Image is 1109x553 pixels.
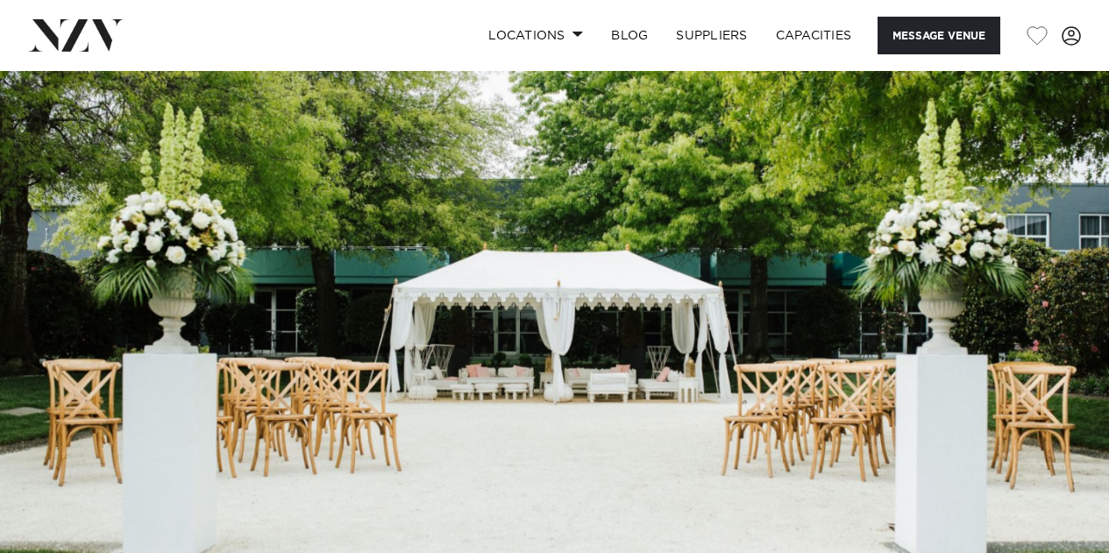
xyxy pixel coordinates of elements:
[474,17,597,54] a: Locations
[762,17,866,54] a: Capacities
[597,17,662,54] a: BLOG
[878,17,1000,54] button: Message Venue
[28,19,124,51] img: nzv-logo.png
[662,17,761,54] a: SUPPLIERS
